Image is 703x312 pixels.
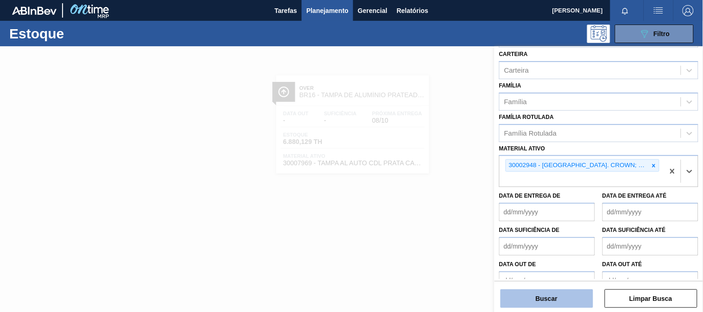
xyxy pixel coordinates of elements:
[499,203,595,221] input: dd/mm/yyyy
[499,261,536,268] label: Data out de
[506,160,649,171] div: 30002948 - [GEOGRAPHIC_DATA]. CROWN; PRATA; ISE
[499,82,521,89] label: Família
[499,145,545,152] label: Material ativo
[602,203,698,221] input: dd/mm/yyyy
[499,227,560,233] label: Data suficiência de
[504,98,527,106] div: Família
[587,25,610,43] div: Pogramando: nenhum usuário selecionado
[274,5,297,16] span: Tarefas
[499,114,554,120] label: Família Rotulada
[653,5,664,16] img: userActions
[683,5,694,16] img: Logout
[610,4,640,17] button: Notificações
[499,51,528,57] label: Carteira
[602,227,666,233] label: Data suficiência até
[654,30,670,37] span: Filtro
[504,129,557,137] div: Família Rotulada
[306,5,348,16] span: Planejamento
[499,193,561,199] label: Data de Entrega de
[602,271,698,290] input: dd/mm/yyyy
[12,6,57,15] img: TNhmsLtSVTkK8tSr43FrP2fwEKptu5GPRR3wAAAABJRU5ErkJggg==
[602,237,698,256] input: dd/mm/yyyy
[9,28,142,39] h1: Estoque
[602,261,642,268] label: Data out até
[504,66,529,74] div: Carteira
[499,271,595,290] input: dd/mm/yyyy
[499,237,595,256] input: dd/mm/yyyy
[615,25,694,43] button: Filtro
[358,5,387,16] span: Gerencial
[397,5,428,16] span: Relatórios
[602,193,667,199] label: Data de Entrega até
